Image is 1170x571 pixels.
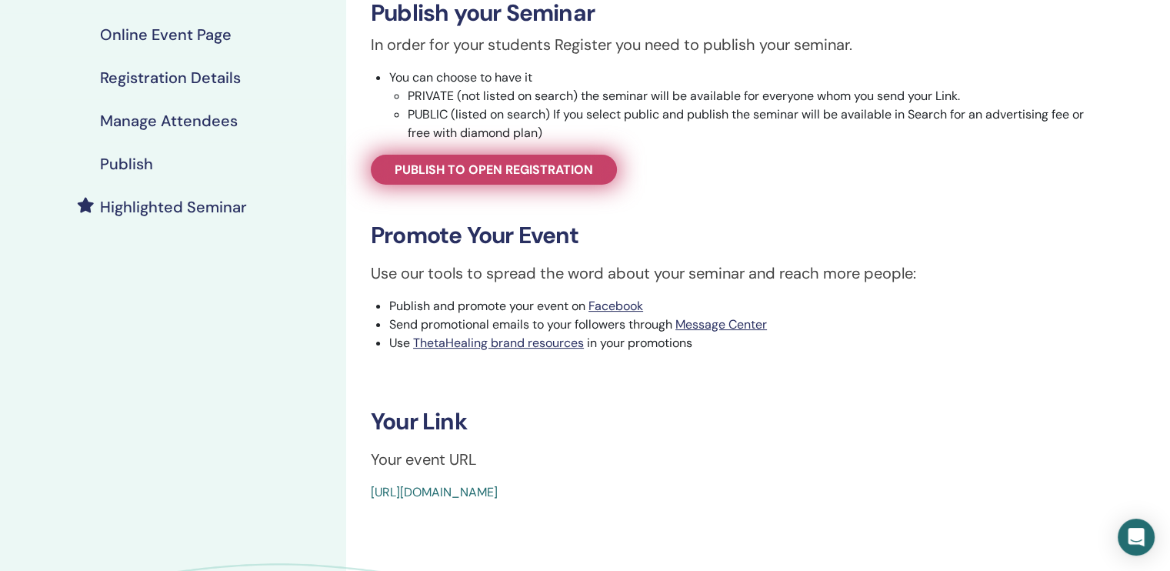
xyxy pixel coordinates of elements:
[389,316,1102,334] li: Send promotional emails to your followers through
[371,33,1102,56] p: In order for your students Register you need to publish your seminar.
[100,68,241,87] h4: Registration Details
[371,155,617,185] a: Publish to open registration
[389,68,1102,142] li: You can choose to have it
[588,298,643,314] a: Facebook
[371,408,1102,436] h3: Your Link
[371,222,1102,249] h3: Promote Your Event
[100,198,247,216] h4: Highlighted Seminar
[1118,519,1155,556] div: Open Intercom Messenger
[371,484,498,500] a: [URL][DOMAIN_NAME]
[389,334,1102,352] li: Use in your promotions
[371,262,1102,285] p: Use our tools to spread the word about your seminar and reach more people:
[675,316,767,332] a: Message Center
[413,335,584,351] a: ThetaHealing brand resources
[408,87,1102,105] li: PRIVATE (not listed on search) the seminar will be available for everyone whom you send your Link.
[371,448,1102,471] p: Your event URL
[100,112,238,130] h4: Manage Attendees
[100,155,153,173] h4: Publish
[100,25,232,44] h4: Online Event Page
[389,297,1102,316] li: Publish and promote your event on
[408,105,1102,142] li: PUBLIC (listed on search) If you select public and publish the seminar will be available in Searc...
[395,162,593,178] span: Publish to open registration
